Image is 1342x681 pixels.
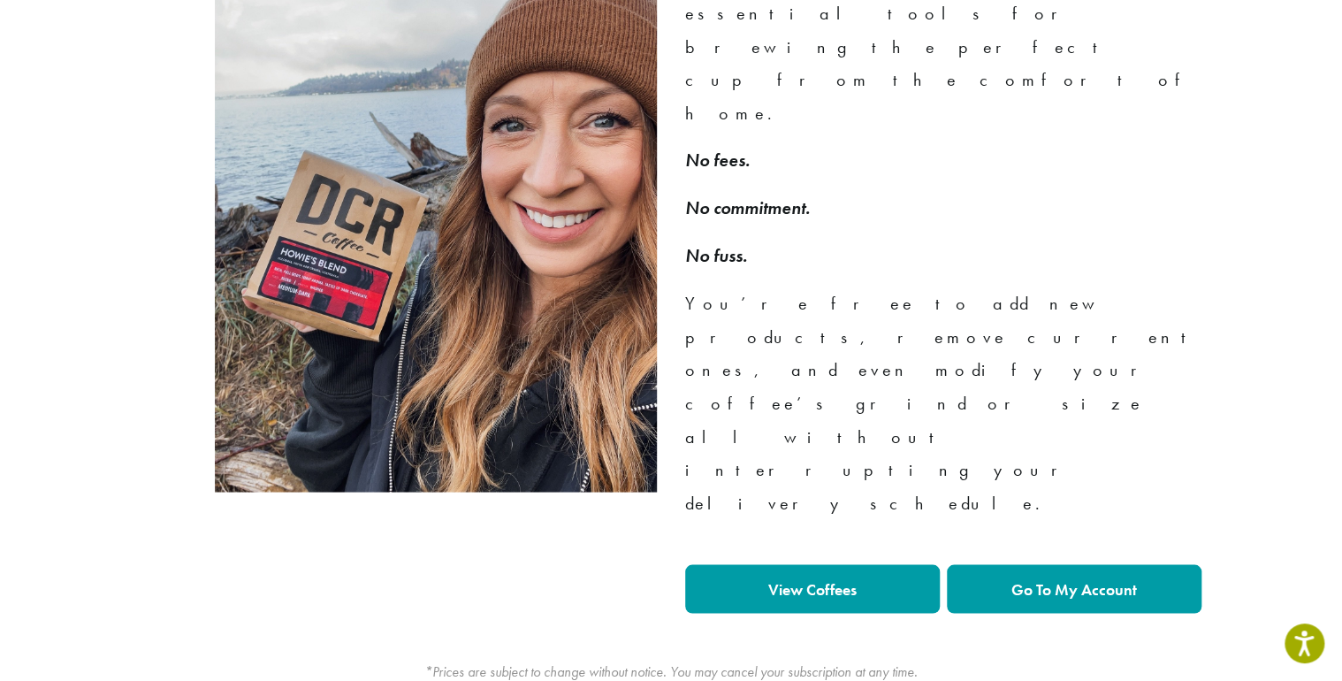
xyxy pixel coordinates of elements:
em: No commitment. [685,196,810,219]
strong: Go To My Account [1011,578,1137,599]
strong: View Coffees [768,578,857,599]
a: Go To My Account [947,564,1201,613]
p: You’re free to add new products, remove current ones, and even modify your coffee’s grind or size... [685,287,1201,519]
em: No fees. [685,149,750,172]
em: *Prices are subject to change without notice. You may cancel your subscription at any time. [424,662,918,680]
em: No fuss. [685,244,747,267]
a: View Coffees [685,564,940,613]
